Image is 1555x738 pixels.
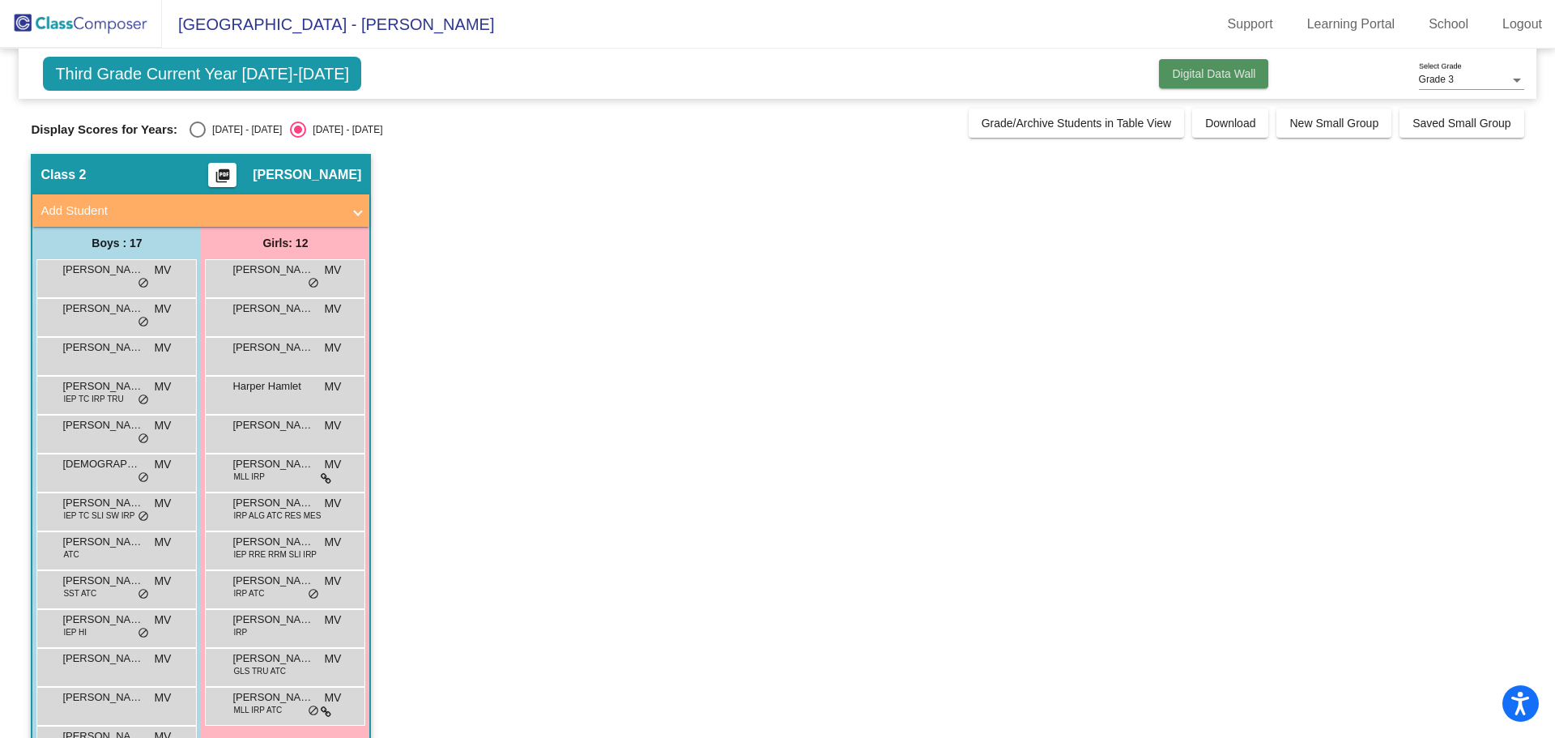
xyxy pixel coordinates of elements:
[62,573,143,589] span: [PERSON_NAME]
[154,612,171,629] span: MV
[232,689,313,706] span: [PERSON_NAME]
[1489,11,1555,37] a: Logout
[1289,117,1378,130] span: New Small Group
[324,262,341,279] span: MV
[324,378,341,395] span: MV
[154,417,171,434] span: MV
[154,534,171,551] span: MV
[43,57,361,91] span: Third Grade Current Year [DATE]-[DATE]
[154,573,171,590] span: MV
[62,417,143,433] span: [PERSON_NAME] [PERSON_NAME]
[138,433,149,446] span: do_not_disturb_alt
[232,301,313,317] span: [PERSON_NAME]
[232,456,313,472] span: [PERSON_NAME]
[32,194,369,227] mat-expansion-panel-header: Add Student
[154,301,171,318] span: MV
[62,262,143,278] span: [PERSON_NAME]
[63,626,87,638] span: IEP HI
[1294,11,1408,37] a: Learning Portal
[232,612,313,628] span: [PERSON_NAME]
[232,417,313,433] span: [PERSON_NAME]
[324,456,341,473] span: MV
[154,339,171,356] span: MV
[154,378,171,395] span: MV
[1172,67,1255,80] span: Digital Data Wall
[232,262,313,278] span: [PERSON_NAME]
[324,339,341,356] span: MV
[1419,74,1454,85] span: Grade 3
[62,456,143,472] span: [DEMOGRAPHIC_DATA] Job
[62,301,143,317] span: [PERSON_NAME]
[62,378,143,395] span: [PERSON_NAME]
[324,495,341,512] span: MV
[232,495,313,511] span: [PERSON_NAME]
[1399,109,1523,138] button: Saved Small Group
[62,495,143,511] span: [PERSON_NAME]
[138,394,149,407] span: do_not_disturb_alt
[208,163,236,187] button: Print Students Details
[233,510,321,522] span: IRP ALG ATC RES MES
[154,456,171,473] span: MV
[324,651,341,668] span: MV
[206,122,282,137] div: [DATE] - [DATE]
[154,689,171,706] span: MV
[62,651,143,667] span: [PERSON_NAME]
[63,548,79,561] span: ATC
[1205,117,1255,130] span: Download
[253,167,361,183] span: [PERSON_NAME]
[233,548,317,561] span: IEP RRE RRM SLI IRP
[62,339,143,356] span: [PERSON_NAME]
[63,510,134,522] span: IEP TC SLI SW IRP
[201,227,369,259] div: Girls: 12
[40,167,86,183] span: Class 2
[63,393,123,405] span: IEP TC IRP TRU
[154,651,171,668] span: MV
[306,122,382,137] div: [DATE] - [DATE]
[324,301,341,318] span: MV
[1215,11,1286,37] a: Support
[308,588,319,601] span: do_not_disturb_alt
[32,227,201,259] div: Boys : 17
[232,378,313,395] span: Harper Hamlet
[233,704,282,716] span: MLL IRP ATC
[138,316,149,329] span: do_not_disturb_alt
[138,588,149,601] span: do_not_disturb_alt
[1412,117,1510,130] span: Saved Small Group
[138,471,149,484] span: do_not_disturb_alt
[308,705,319,718] span: do_not_disturb_alt
[62,689,143,706] span: [PERSON_NAME]
[190,122,382,138] mat-radio-group: Select an option
[982,117,1172,130] span: Grade/Archive Students in Table View
[31,122,177,137] span: Display Scores for Years:
[62,534,143,550] span: [PERSON_NAME]
[40,202,342,220] mat-panel-title: Add Student
[232,339,313,356] span: [PERSON_NAME]
[1416,11,1481,37] a: School
[308,277,319,290] span: do_not_disturb_alt
[1276,109,1391,138] button: New Small Group
[154,262,171,279] span: MV
[232,534,313,550] span: [PERSON_NAME]
[233,587,264,599] span: IRP ATC
[324,689,341,706] span: MV
[232,573,313,589] span: [PERSON_NAME]
[324,417,341,434] span: MV
[138,510,149,523] span: do_not_disturb_alt
[233,471,265,483] span: MLL IRP
[138,627,149,640] span: do_not_disturb_alt
[162,11,494,37] span: [GEOGRAPHIC_DATA] - [PERSON_NAME]
[63,587,96,599] span: SST ATC
[232,651,313,667] span: [PERSON_NAME]
[233,665,286,677] span: GLS TRU ATC
[969,109,1185,138] button: Grade/Archive Students in Table View
[1192,109,1268,138] button: Download
[233,626,247,638] span: IRP
[213,168,232,190] mat-icon: picture_as_pdf
[138,277,149,290] span: do_not_disturb_alt
[1159,59,1268,88] button: Digital Data Wall
[324,573,341,590] span: MV
[154,495,171,512] span: MV
[324,612,341,629] span: MV
[324,534,341,551] span: MV
[62,612,143,628] span: [PERSON_NAME]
